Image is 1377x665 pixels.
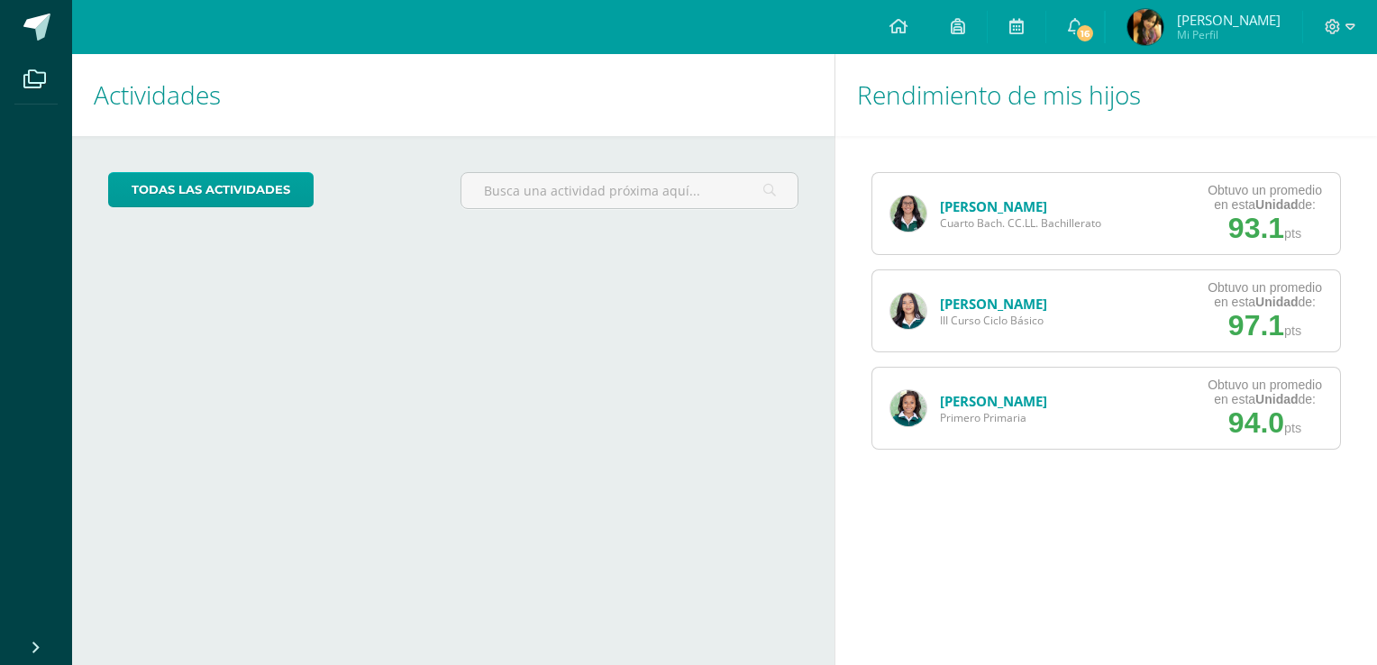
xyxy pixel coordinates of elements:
[940,215,1101,231] span: Cuarto Bach. CC.LL. Bachillerato
[1228,406,1284,439] span: 94.0
[940,295,1047,313] a: [PERSON_NAME]
[1255,295,1298,309] strong: Unidad
[1177,11,1281,29] span: [PERSON_NAME]
[940,197,1047,215] a: [PERSON_NAME]
[94,54,813,136] h1: Actividades
[1075,23,1095,43] span: 16
[1177,27,1281,42] span: Mi Perfil
[1284,421,1301,435] span: pts
[108,172,314,207] a: todas las Actividades
[1284,226,1301,241] span: pts
[1228,309,1284,342] span: 97.1
[940,410,1047,425] span: Primero Primaria
[940,313,1047,328] span: III Curso Ciclo Básico
[890,293,926,329] img: 9865c4181fc357c9e1fa1a9a16daf47a.png
[890,390,926,426] img: 2a7e0b22ec62d62789a5c27f7e8e14f5.png
[1208,280,1322,309] div: Obtuvo un promedio en esta de:
[1228,212,1284,244] span: 93.1
[461,173,798,208] input: Busca una actividad próxima aquí...
[1284,323,1301,338] span: pts
[1255,197,1298,212] strong: Unidad
[1208,378,1322,406] div: Obtuvo un promedio en esta de:
[1127,9,1163,45] img: 247917de25ca421199a556a291ddd3f6.png
[1208,183,1322,212] div: Obtuvo un promedio en esta de:
[857,54,1355,136] h1: Rendimiento de mis hijos
[890,196,926,232] img: b2ef2032534f7564e85ef261bf3d82c7.png
[1255,392,1298,406] strong: Unidad
[940,392,1047,410] a: [PERSON_NAME]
